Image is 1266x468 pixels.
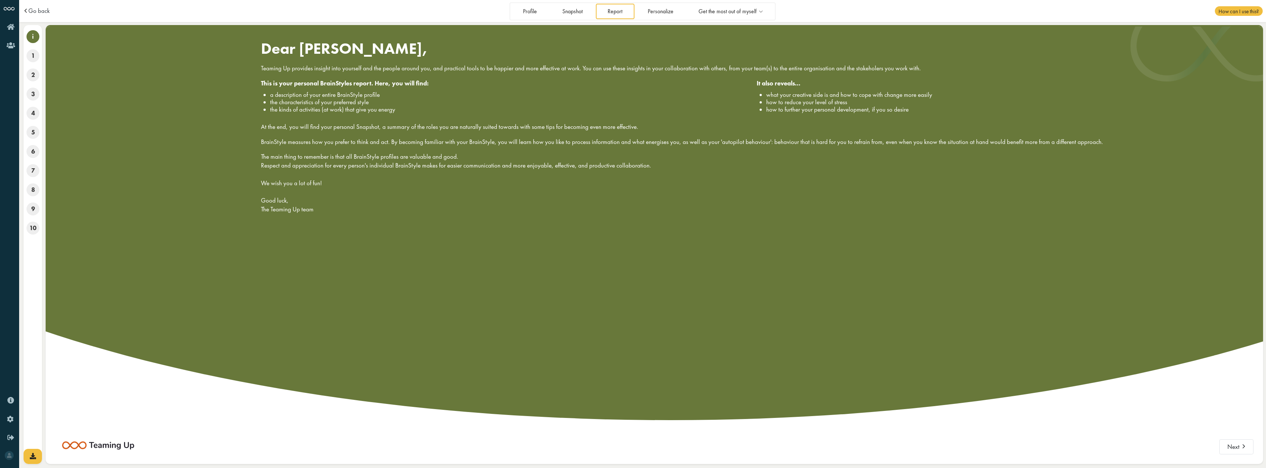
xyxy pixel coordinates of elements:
[26,107,39,120] span: 4
[270,106,757,113] li: the kinds of activities (at work) that give you energy
[261,39,1253,58] h1: Dear [PERSON_NAME],
[699,8,757,15] span: Get the most out of myself
[26,164,39,177] span: 7
[1219,439,1253,455] button: Next
[26,222,39,235] span: 10
[757,79,1253,88] div: It also reveals...
[261,123,1253,131] p: At the end, you will find your personal Snapshot, a summary of the roles you are naturally suited...
[687,4,774,19] a: Get the most out of myself
[28,8,50,14] a: Go back
[261,79,757,88] div: This is your personal BrainStyles report. Here, you will find:
[550,4,594,19] a: Snapshot
[26,145,39,158] span: 6
[26,49,39,62] span: 1
[766,91,1253,98] li: what your creative side is and how to cope with change more easily
[26,88,39,101] span: 3
[1215,6,1262,16] span: How can I use this?
[26,183,39,196] span: 8
[26,126,39,139] span: 5
[61,439,135,451] img: teaming-logo.png
[511,4,549,19] a: Profile
[26,203,39,215] span: 9
[261,64,1253,73] p: Teaming Up provides insight into yourself and the people around you, and practical tools to be ha...
[766,98,1253,106] li: how to reduce your level of stress
[270,91,757,98] li: a description of your entire BrainStyle profile
[270,98,757,106] li: the characteristics of your preferred style
[261,138,1253,147] p: BrainStyle measures how you prefer to think and act. By becoming familiar with your BrainStyle, y...
[261,152,1253,214] p: The main thing to remember is that all BrainStyle profiles are valuable and good. Respect and app...
[766,106,1253,113] li: how to further your personal development, if you so desire
[26,30,39,43] span: i
[636,4,685,19] a: Personalize
[26,68,39,81] span: 2
[596,4,634,19] a: Report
